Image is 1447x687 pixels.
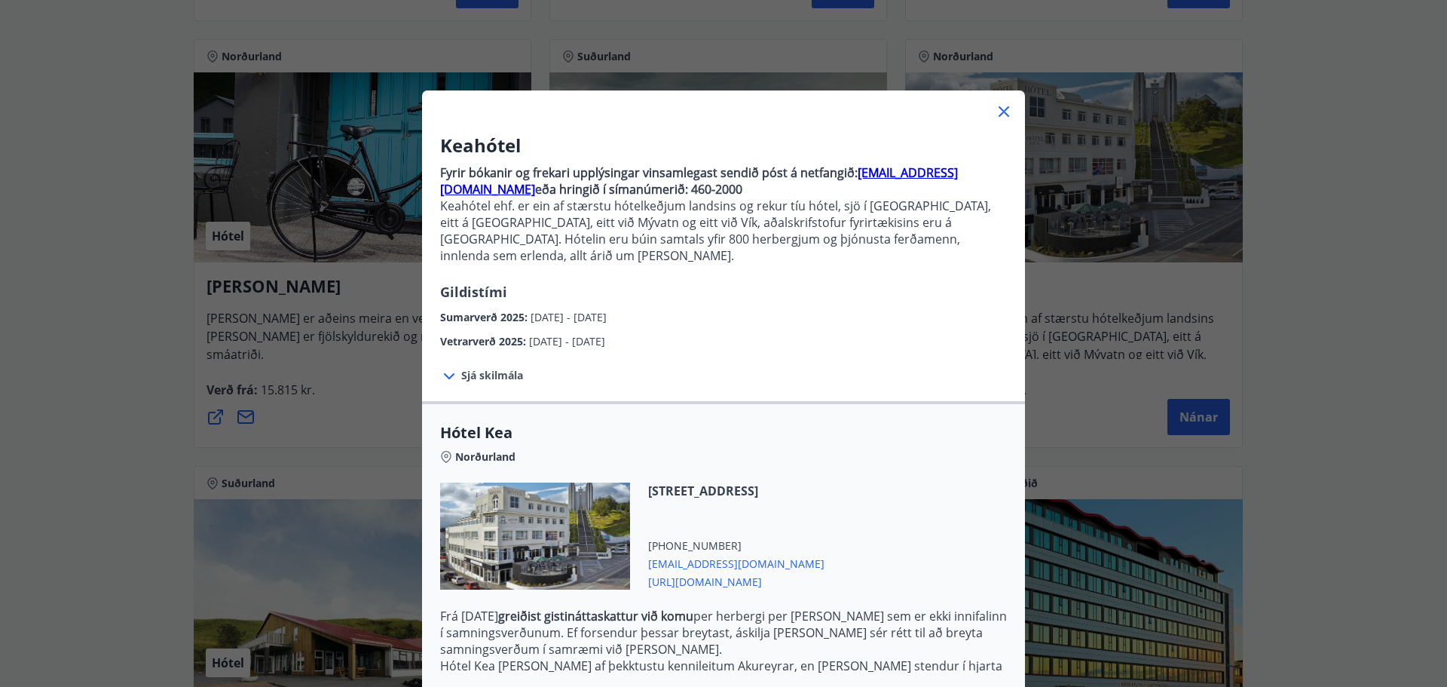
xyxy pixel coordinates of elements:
span: Vetrarverð 2025 : [440,334,529,348]
span: Hótel Kea [440,422,1007,443]
span: Sumarverð 2025 : [440,310,531,324]
p: Frá [DATE] per herbergi per [PERSON_NAME] sem er ekki innifalinn í samningsverðunum. Ef forsendur... [440,608,1007,658]
span: [DATE] - [DATE] [529,334,605,348]
span: Norðurland [455,449,515,465]
p: Keahótel ehf. er ein af stærstu hótelkeðjum landsins og rekur tíu hótel, sjö í [GEOGRAPHIC_DATA],... [440,198,1007,264]
span: [URL][DOMAIN_NAME] [648,572,824,590]
span: Gildistími [440,283,507,301]
strong: Fyrir bókanir og frekari upplýsingar vinsamlegast sendið póst á netfangið: [440,164,858,181]
strong: eða hringið í símanúmerið: 460-2000 [535,181,742,198]
span: [DATE] - [DATE] [531,310,607,324]
strong: greiðist gistináttaskattur við komu [498,608,693,624]
a: [EMAIL_ADDRESS][DOMAIN_NAME] [440,164,958,198]
span: [PHONE_NUMBER] [648,538,824,554]
span: [EMAIL_ADDRESS][DOMAIN_NAME] [648,554,824,572]
span: Sjá skilmála [461,368,523,383]
h3: Keahótel [440,133,1007,158]
span: [STREET_ADDRESS] [648,483,824,499]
